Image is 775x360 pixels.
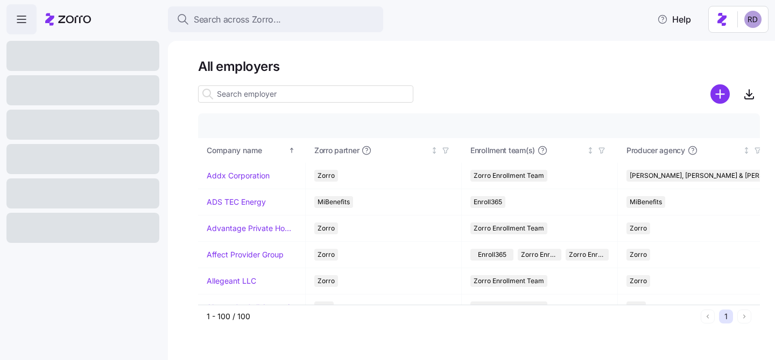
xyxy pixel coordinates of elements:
span: Zorro [630,249,647,261]
input: Search employer [198,85,413,103]
span: Enrollment team(s) [470,145,535,156]
th: Producer agencyNot sorted [618,138,774,163]
span: Zorro Enrollment Team [474,301,544,313]
button: Help [649,9,700,30]
button: Next page [737,309,751,323]
span: Enroll365 [474,196,502,208]
span: Zorro Enrollment Experts [569,249,605,261]
a: Allegeant LLC [207,276,256,286]
a: Addx Corporation [207,170,270,181]
button: Search across Zorro... [168,6,383,32]
span: AJG [630,301,643,313]
span: Zorro Enrollment Team [474,275,544,287]
div: 1 - 100 / 100 [207,311,696,322]
span: Zorro [318,275,335,287]
span: Zorro Enrollment Team [474,222,544,234]
a: Affect Provider Group [207,249,284,260]
img: 6d862e07fa9c5eedf81a4422c42283ac [744,11,762,28]
span: MiBenefits [630,196,662,208]
span: MiBenefits [318,196,350,208]
div: Not sorted [431,147,438,154]
span: Help [657,13,691,26]
span: AJG [318,301,330,313]
span: Zorro partner [314,145,359,156]
th: Zorro partnerNot sorted [306,138,462,163]
span: Zorro [318,170,335,182]
div: Company name [207,145,286,156]
a: ADS TEC Energy [207,197,266,207]
span: Zorro [318,249,335,261]
span: Zorro Enrollment Team [521,249,558,261]
a: Advantage Private Home Care [207,223,297,234]
span: Zorro [630,222,647,234]
div: Sorted ascending [288,147,295,154]
div: Not sorted [743,147,750,154]
span: Enroll365 [478,249,506,261]
button: Previous page [701,309,715,323]
span: Producer agency [626,145,685,156]
svg: add icon [710,84,730,104]
button: 1 [719,309,733,323]
a: Always On Call Answering Service [207,302,297,313]
span: Zorro [318,222,335,234]
span: Search across Zorro... [194,13,281,26]
div: Not sorted [587,147,594,154]
span: Zorro Enrollment Team [474,170,544,182]
h1: All employers [198,58,760,75]
th: Company nameSorted ascending [198,138,306,163]
th: Enrollment team(s)Not sorted [462,138,618,163]
span: Zorro [630,275,647,287]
